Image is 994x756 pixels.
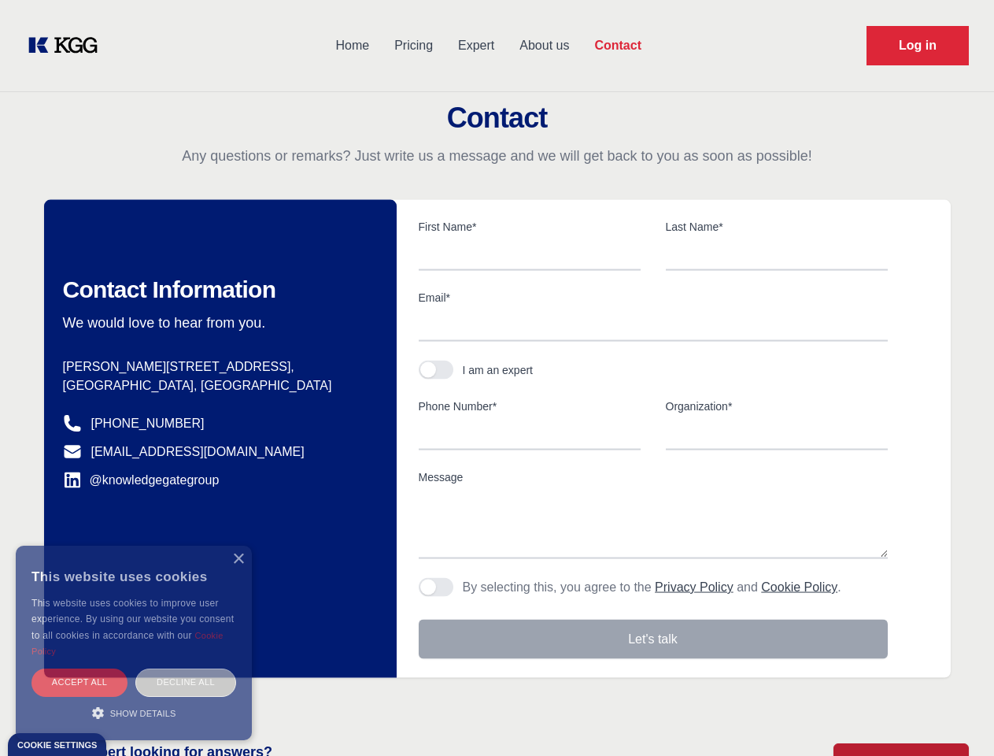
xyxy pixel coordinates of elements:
a: Expert [445,25,507,66]
div: This website uses cookies [31,558,236,595]
div: Cookie settings [17,741,97,750]
iframe: Chat Widget [915,680,994,756]
a: Pricing [382,25,445,66]
h2: Contact Information [63,276,371,304]
a: @knowledgegategroup [63,471,220,490]
a: Request Demo [867,26,969,65]
button: Let's talk [419,620,888,659]
span: Show details [110,709,176,718]
label: Phone Number* [419,398,641,414]
label: Message [419,469,888,485]
a: Cookie Policy [31,631,224,656]
div: Show details [31,705,236,721]
a: About us [507,25,582,66]
p: Any questions or remarks? Just write us a message and we will get back to you as soon as possible! [19,146,975,165]
span: This website uses cookies to improve user experience. By using our website you consent to all coo... [31,598,234,641]
div: Decline all [135,669,236,696]
p: By selecting this, you agree to the and . [463,578,841,597]
label: Email* [419,290,888,306]
label: Organization* [666,398,888,414]
a: KOL Knowledge Platform: Talk to Key External Experts (KEE) [25,33,110,58]
p: [GEOGRAPHIC_DATA], [GEOGRAPHIC_DATA] [63,376,371,395]
a: Contact [582,25,654,66]
div: Accept all [31,669,127,696]
div: I am an expert [463,362,534,378]
a: [PHONE_NUMBER] [91,414,205,433]
p: We would love to hear from you. [63,313,371,332]
div: Close [232,554,244,565]
a: [EMAIL_ADDRESS][DOMAIN_NAME] [91,443,305,461]
h2: Contact [19,102,975,134]
a: Privacy Policy [655,580,733,594]
label: Last Name* [666,219,888,235]
label: First Name* [419,219,641,235]
p: [PERSON_NAME][STREET_ADDRESS], [63,358,371,376]
a: Cookie Policy [761,580,837,594]
a: Home [323,25,382,66]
